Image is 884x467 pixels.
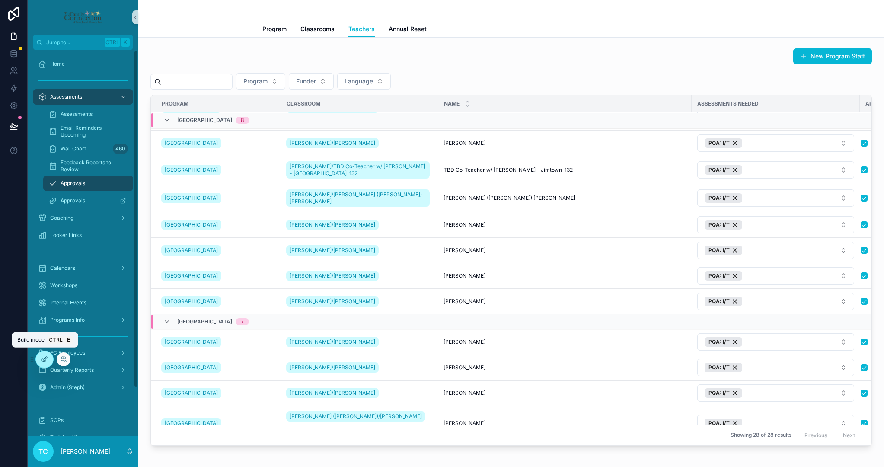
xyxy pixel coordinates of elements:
a: Select Button [697,333,855,351]
span: [PERSON_NAME]/[PERSON_NAME] [290,339,375,345]
span: [PERSON_NAME]/[PERSON_NAME] [290,247,375,254]
button: Unselect 7 [705,220,742,230]
button: Unselect 7 [705,246,742,255]
span: [PERSON_NAME] ([PERSON_NAME]) [PERSON_NAME] [444,195,575,202]
button: Select Button [697,161,854,179]
button: Unselect 7 [705,138,742,148]
a: [GEOGRAPHIC_DATA] [161,388,221,398]
span: [PERSON_NAME] ([PERSON_NAME])/[PERSON_NAME] [290,413,422,420]
div: scrollable content [28,50,138,436]
a: FC Employees [33,345,133,361]
span: Programs Info [50,317,85,323]
span: Admin (Steph) [50,384,85,391]
a: Programs Info [33,312,133,328]
span: [PERSON_NAME] [444,420,485,427]
span: Name [444,100,460,107]
a: [PERSON_NAME] ([PERSON_NAME]) [PERSON_NAME] [444,195,686,202]
a: [PERSON_NAME]/[PERSON_NAME] [286,335,433,349]
span: Teachers [348,25,375,33]
a: TBD Co-Teacher w/ [PERSON_NAME] - Jimtown-132 [444,166,686,173]
span: [GEOGRAPHIC_DATA] [165,195,218,202]
a: Select Button [697,161,855,179]
span: PQA: I/T [708,195,730,202]
a: [PERSON_NAME]/[PERSON_NAME] [286,386,433,400]
span: Annual Reset [389,25,427,33]
span: [PERSON_NAME] [444,272,485,279]
a: Select Button [697,384,855,402]
a: [GEOGRAPHIC_DATA] [161,361,276,374]
span: [PERSON_NAME]/[PERSON_NAME] [290,272,375,279]
a: [PERSON_NAME]/[PERSON_NAME] [286,296,379,307]
span: [PERSON_NAME]/[PERSON_NAME] [290,140,375,147]
a: New Program Staff [793,48,872,64]
img: App logo [64,10,102,24]
a: [PERSON_NAME]/[PERSON_NAME] [286,269,433,283]
button: Unselect 7 [705,297,742,306]
span: Quarterly Reports [50,367,94,374]
span: Funder [296,77,316,86]
a: [PERSON_NAME]/[PERSON_NAME] [286,138,379,148]
a: [PERSON_NAME] [444,221,686,228]
a: [GEOGRAPHIC_DATA] [161,362,221,373]
a: [GEOGRAPHIC_DATA] [161,191,276,205]
a: [PERSON_NAME]/[PERSON_NAME] [286,271,379,281]
span: [PERSON_NAME]/[PERSON_NAME] [290,390,375,397]
a: [PERSON_NAME]/[PERSON_NAME] ([PERSON_NAME]) [PERSON_NAME] [286,189,430,207]
span: Build mode [17,336,45,343]
span: [PERSON_NAME]/[PERSON_NAME] [290,221,375,228]
span: PQA: I/T [708,247,730,254]
a: [PERSON_NAME]/[PERSON_NAME] [286,218,433,232]
a: [GEOGRAPHIC_DATA] [161,337,221,347]
span: PQA: I/T [708,339,730,345]
span: [PERSON_NAME]/[PERSON_NAME] [290,364,375,371]
a: [GEOGRAPHIC_DATA] [161,294,276,308]
button: Select Button [337,73,391,90]
span: [GEOGRAPHIC_DATA] [165,420,218,427]
a: [PERSON_NAME] [444,140,686,147]
button: Select Button [697,415,854,432]
span: [GEOGRAPHIC_DATA] [165,221,218,228]
a: [GEOGRAPHIC_DATA] [161,416,276,430]
a: [GEOGRAPHIC_DATA] [161,386,276,400]
a: [PERSON_NAME]/[PERSON_NAME] [286,243,433,257]
span: K [122,39,129,46]
span: [GEOGRAPHIC_DATA] [165,364,218,371]
button: Unselect 7 [705,363,742,372]
span: FC Employees [50,349,85,356]
span: [PERSON_NAME]/[PERSON_NAME] ([PERSON_NAME]) [PERSON_NAME] [290,191,426,205]
a: SOPs [33,413,133,428]
a: Wall Chart460 [43,141,133,157]
span: Showing 28 of 28 results [731,432,791,439]
a: [PERSON_NAME]/[PERSON_NAME] [286,245,379,256]
a: [PERSON_NAME]/[PERSON_NAME] [286,136,433,150]
span: Program [262,25,287,33]
span: TBD Co-Teacher w/ [PERSON_NAME] - Jimtown-132 [444,166,573,173]
button: Select Button [697,242,854,259]
span: Wall Chart [61,145,86,152]
button: Select Button [697,189,854,207]
span: [GEOGRAPHIC_DATA] [165,298,218,305]
a: Coaching [33,210,133,226]
a: Classrooms [300,21,335,38]
a: [PERSON_NAME] [444,339,686,345]
span: Language [345,77,373,86]
span: Ctrl [105,38,120,47]
span: [PERSON_NAME] [444,390,485,397]
a: [PERSON_NAME]/[PERSON_NAME] [286,220,379,230]
a: [PERSON_NAME]/[PERSON_NAME] [286,388,379,398]
span: Coaching [50,214,73,221]
a: Calendars [33,260,133,276]
a: Email Reminders - Upcoming [43,124,133,139]
a: [GEOGRAPHIC_DATA] [161,138,221,148]
button: Unselect 7 [705,419,742,428]
button: Select Button [697,267,854,285]
span: E [65,336,72,343]
p: [PERSON_NAME] [61,447,110,456]
a: [PERSON_NAME] [444,420,686,427]
a: [GEOGRAPHIC_DATA] [161,163,276,177]
button: Select Button [697,359,854,376]
a: [GEOGRAPHIC_DATA] [161,193,221,203]
a: [PERSON_NAME]/[PERSON_NAME] [286,294,433,308]
a: Looker Links [33,227,133,243]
